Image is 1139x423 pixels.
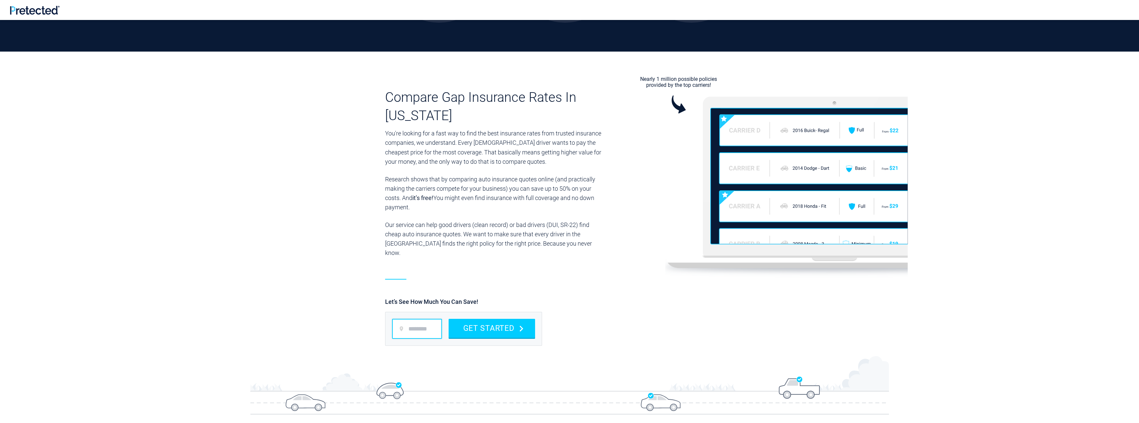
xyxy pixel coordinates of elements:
img: alt [250,356,889,415]
div: Let’s See How Much You Can Save! [385,298,749,305]
p: Our service can help good drivers (clean record) or bad drivers (DUI, SR-22) find cheap auto insu... [385,220,604,258]
input: zip code [392,319,442,339]
p: You're looking for a fast way to find the best insurance rates from trusted insurance companies, ... [385,129,604,166]
p: Research shows that by comparing auto insurance quotes online (and practically making the carrier... [385,175,604,212]
div: Nearly 1 million possible policies provided by the top carriers! [640,76,717,89]
b: it’s free! [412,194,433,201]
button: GET STARTED [449,319,535,338]
img: Pretected Logo [10,6,60,15]
h3: Compare Gap Insurance Rates In [US_STATE] [385,88,604,125]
